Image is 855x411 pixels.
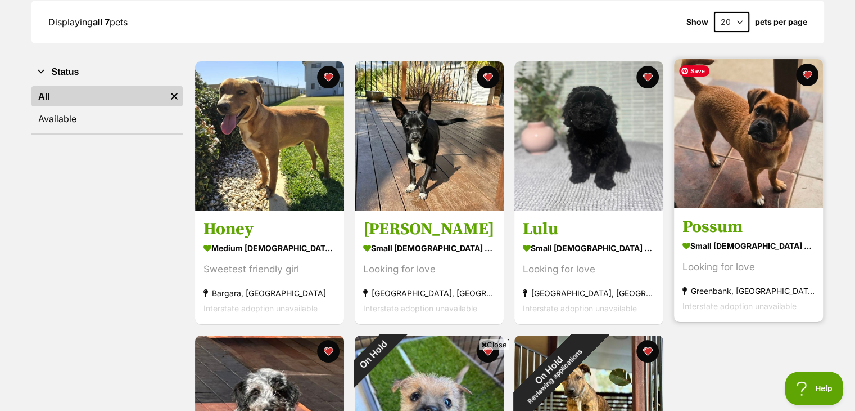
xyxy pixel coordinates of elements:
button: favourite [477,66,499,88]
div: small [DEMOGRAPHIC_DATA] Dog [363,240,495,257]
iframe: Help Scout Beacon - Open [785,372,844,405]
a: [PERSON_NAME] small [DEMOGRAPHIC_DATA] Dog Looking for love [GEOGRAPHIC_DATA], [GEOGRAPHIC_DATA] ... [355,211,504,325]
span: Close [479,339,509,350]
span: Displaying pets [48,16,128,28]
label: pets per page [755,17,807,26]
a: Possum small [DEMOGRAPHIC_DATA] Dog Looking for love Greenbank, [GEOGRAPHIC_DATA] Interstate adop... [674,208,823,323]
div: Sweetest friendly girl [203,262,336,278]
img: Frankie [355,61,504,211]
a: Available [31,109,183,129]
span: Interstate adoption unavailable [363,304,477,314]
h3: Lulu [523,219,655,240]
h3: Honey [203,219,336,240]
div: Status [31,84,183,133]
a: Honey medium [DEMOGRAPHIC_DATA] Dog Sweetest friendly girl Bargara, [GEOGRAPHIC_DATA] Interstate ... [195,211,344,325]
img: Lulu [514,61,663,211]
iframe: Advertisement [223,355,632,405]
div: Looking for love [682,260,815,275]
a: Lulu small [DEMOGRAPHIC_DATA] Dog Looking for love [GEOGRAPHIC_DATA], [GEOGRAPHIC_DATA] Interstat... [514,211,663,325]
button: favourite [317,66,340,88]
span: Interstate adoption unavailable [682,302,797,311]
button: favourite [796,64,818,86]
div: Looking for love [363,262,495,278]
div: Greenbank, [GEOGRAPHIC_DATA] [682,284,815,299]
div: medium [DEMOGRAPHIC_DATA] Dog [203,240,336,257]
button: favourite [636,340,659,363]
div: Bargara, [GEOGRAPHIC_DATA] [203,286,336,301]
div: Looking for love [523,262,655,278]
img: Possum [674,59,823,208]
div: small [DEMOGRAPHIC_DATA] Dog [682,238,815,254]
h3: [PERSON_NAME] [363,219,495,240]
button: favourite [636,66,659,88]
span: Interstate adoption unavailable [523,304,637,314]
span: Interstate adoption unavailable [203,304,318,314]
h3: Possum [682,217,815,238]
img: Honey [195,61,344,211]
strong: all 7 [93,16,110,28]
button: Status [31,65,183,79]
span: Save [679,65,709,77]
a: Remove filter [166,86,183,106]
div: small [DEMOGRAPHIC_DATA] Dog [523,240,655,257]
button: favourite [317,340,340,363]
span: Show [686,17,708,26]
a: All [31,86,166,106]
div: [GEOGRAPHIC_DATA], [GEOGRAPHIC_DATA] [363,286,495,301]
div: [GEOGRAPHIC_DATA], [GEOGRAPHIC_DATA] [523,286,655,301]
